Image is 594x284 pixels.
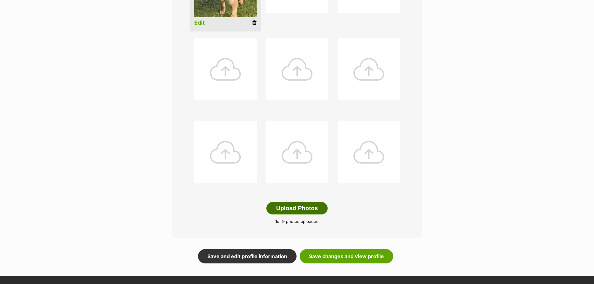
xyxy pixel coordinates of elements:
a: Save and edit profile information [198,249,297,263]
a: Edit [194,20,205,26]
span: 1 [275,219,277,224]
p: of 9 photos uploaded [182,219,413,225]
button: Upload Photos [266,202,327,214]
a: Save changes and view profile [300,249,393,263]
